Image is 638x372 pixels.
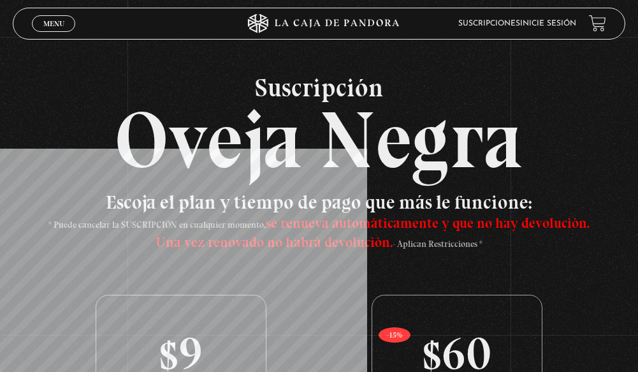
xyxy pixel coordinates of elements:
a: Inicie sesión [520,20,576,27]
span: Cerrar [39,30,69,39]
a: Suscripciones [458,20,520,27]
span: se renueva automáticamente y que no hay devolución. Una vez renovado no habrá devolución. [156,214,590,251]
h2: Oveja Negra [13,75,625,180]
h3: Escoja el plan y tiempo de pago que más le funcione: [43,193,595,250]
a: View your shopping cart [589,15,606,32]
span: Menu [43,20,64,27]
span: * Puede cancelar la SUSCRIPCIÓN en cualquier momento, - Aplican Restricciones * [48,219,590,249]
span: Suscripción [13,75,625,100]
